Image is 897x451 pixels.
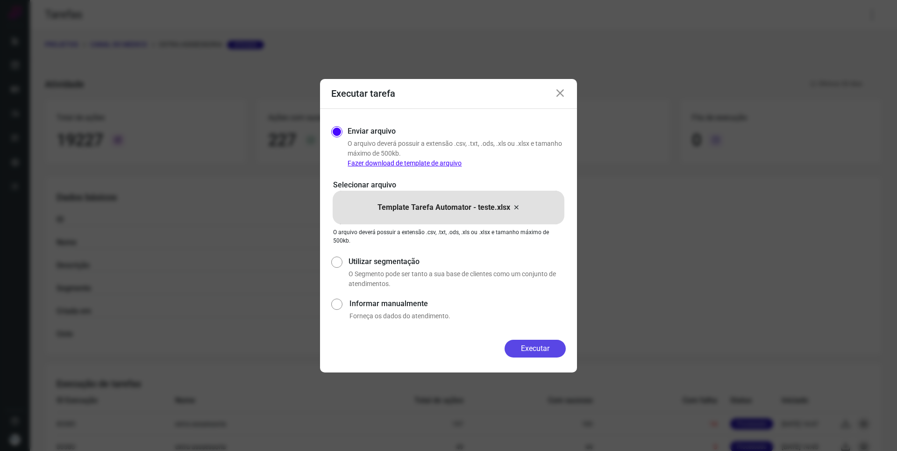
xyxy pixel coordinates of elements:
p: Selecionar arquivo [333,179,564,191]
label: Utilizar segmentação [349,256,566,267]
p: Forneça os dados do atendimento. [349,311,566,321]
p: O arquivo deverá possuir a extensão .csv, .txt, .ods, .xls ou .xlsx e tamanho máximo de 500kb. [333,228,564,245]
label: Enviar arquivo [348,126,396,137]
h3: Executar tarefa [331,88,395,99]
a: Fazer download de template de arquivo [348,159,462,167]
p: Template Tarefa Automator - teste.xlsx [377,202,510,213]
button: Executar [505,340,566,358]
p: O arquivo deverá possuir a extensão .csv, .txt, .ods, .xls ou .xlsx e tamanho máximo de 500kb. [348,139,566,168]
p: O Segmento pode ser tanto a sua base de clientes como um conjunto de atendimentos. [349,269,566,289]
label: Informar manualmente [349,298,566,309]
